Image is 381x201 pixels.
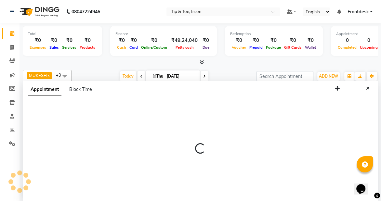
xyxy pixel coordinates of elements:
[230,37,248,44] div: ₹0
[282,45,303,50] span: Gift Cards
[230,45,248,50] span: Voucher
[115,37,128,44] div: ₹0
[28,37,48,44] div: ₹0
[69,86,92,92] span: Block Time
[201,45,211,50] span: Due
[354,175,374,195] iframe: chat widget
[264,37,282,44] div: ₹0
[60,45,78,50] span: Services
[72,3,100,21] b: 08047224946
[128,37,139,44] div: ₹0
[28,45,48,50] span: Expenses
[282,37,303,44] div: ₹0
[139,37,169,44] div: ₹0
[336,45,358,50] span: Completed
[174,45,195,50] span: Petty cash
[358,37,379,44] div: 0
[317,72,340,81] button: ADD NEW
[303,45,318,50] span: Wallet
[303,37,318,44] div: ₹0
[47,73,50,78] a: x
[28,84,61,95] span: Appointment
[28,31,97,37] div: Total
[363,83,373,94] button: Close
[256,71,313,81] input: Search Appointment
[120,71,136,81] span: Today
[264,45,282,50] span: Package
[29,73,47,78] span: MUKESH
[230,31,318,37] div: Redemption
[319,74,338,79] span: ADD NEW
[78,37,97,44] div: ₹0
[48,45,60,50] span: Sales
[248,37,264,44] div: ₹0
[48,37,60,44] div: ₹0
[139,45,169,50] span: Online/Custom
[151,74,165,79] span: Thu
[115,31,212,37] div: Finance
[165,71,197,81] input: 2025-09-04
[358,45,379,50] span: Upcoming
[60,37,78,44] div: ₹0
[115,45,128,50] span: Cash
[336,37,358,44] div: 0
[56,72,66,78] span: +3
[347,8,369,15] span: Frontdesk
[78,45,97,50] span: Products
[128,45,139,50] span: Card
[200,37,212,44] div: ₹0
[248,45,264,50] span: Prepaid
[169,37,200,44] div: ₹49,24,040
[17,3,61,21] img: logo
